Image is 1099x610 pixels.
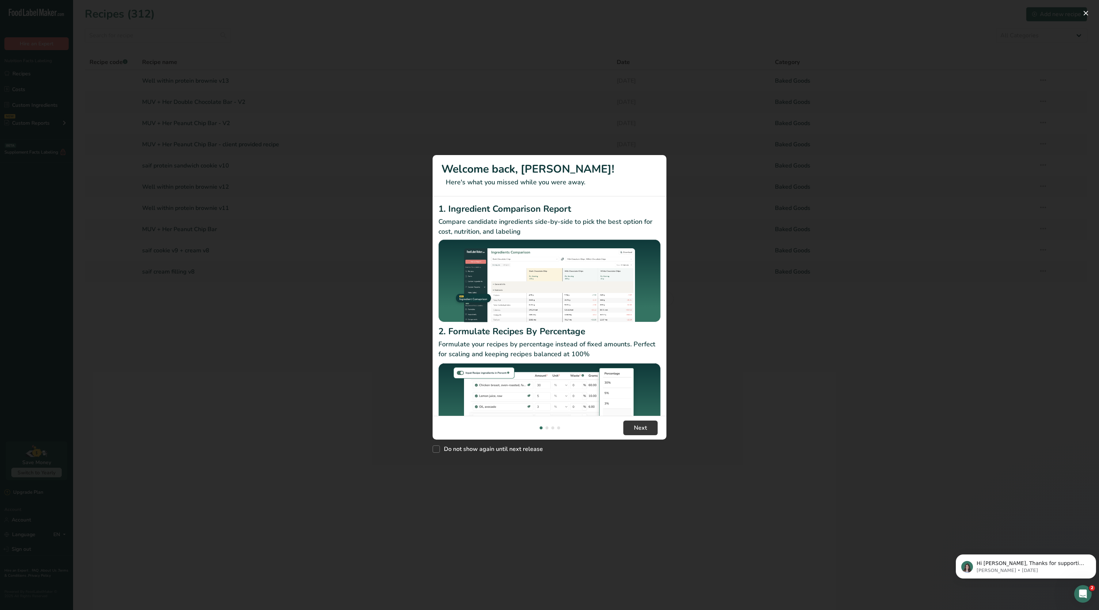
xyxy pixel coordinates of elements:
[441,161,658,177] h1: Welcome back, [PERSON_NAME]!
[438,240,661,323] img: Ingredient Comparison Report
[623,421,658,435] button: Next
[441,177,658,187] p: Here's what you missed while you were away.
[438,202,661,215] h2: 1. Ingredient Comparison Report
[953,539,1099,590] iframe: Intercom notifications message
[438,217,661,237] p: Compare candidate ingredients side-by-side to pick the best option for cost, nutrition, and labeling
[634,423,647,432] span: Next
[1089,585,1095,591] span: 2
[438,362,661,450] img: Formulate Recipes By Percentage
[438,339,661,359] p: Formulate your recipes by percentage instead of fixed amounts. Perfect for scaling and keeping re...
[440,445,543,453] span: Do not show again until next release
[438,325,661,338] h2: 2. Formulate Recipes By Percentage
[1074,585,1092,603] iframe: Intercom live chat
